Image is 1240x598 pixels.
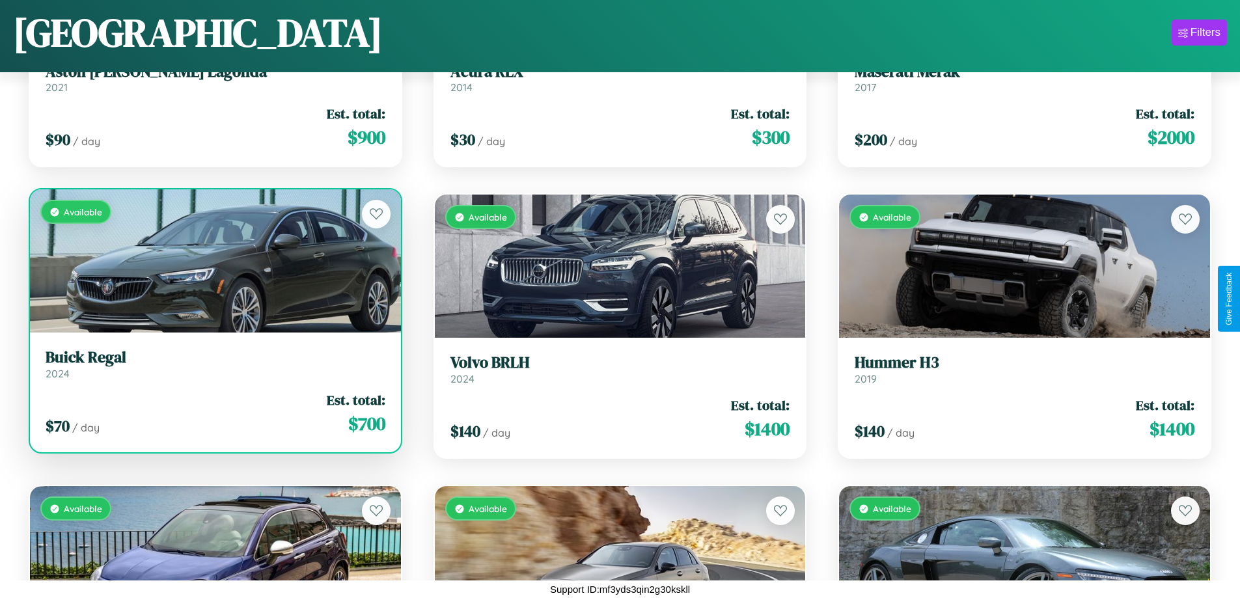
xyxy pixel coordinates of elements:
[348,411,385,437] span: $ 700
[1172,20,1227,46] button: Filters
[327,390,385,409] span: Est. total:
[469,503,507,514] span: Available
[887,426,915,439] span: / day
[450,353,790,372] h3: Volvo BRLH
[855,62,1194,94] a: Maserati Merak2017
[72,421,100,434] span: / day
[1191,26,1220,39] div: Filters
[478,135,505,148] span: / day
[731,396,790,415] span: Est. total:
[450,420,480,442] span: $ 140
[483,426,510,439] span: / day
[13,6,383,59] h1: [GEOGRAPHIC_DATA]
[73,135,100,148] span: / day
[450,81,473,94] span: 2014
[348,124,385,150] span: $ 900
[327,104,385,123] span: Est. total:
[450,62,790,94] a: Acura RLX2014
[855,353,1194,372] h3: Hummer H3
[46,81,68,94] span: 2021
[64,503,102,514] span: Available
[1224,273,1233,325] div: Give Feedback
[731,104,790,123] span: Est. total:
[873,211,911,223] span: Available
[855,372,877,385] span: 2019
[450,372,475,385] span: 2024
[1136,104,1194,123] span: Est. total:
[46,62,385,94] a: Aston [PERSON_NAME] Lagonda2021
[450,129,475,150] span: $ 30
[752,124,790,150] span: $ 300
[855,129,887,150] span: $ 200
[46,348,385,380] a: Buick Regal2024
[855,353,1194,385] a: Hummer H32019
[64,206,102,217] span: Available
[46,348,385,367] h3: Buick Regal
[855,420,885,442] span: $ 140
[46,415,70,437] span: $ 70
[745,416,790,442] span: $ 1400
[1150,416,1194,442] span: $ 1400
[450,353,790,385] a: Volvo BRLH2024
[890,135,917,148] span: / day
[46,129,70,150] span: $ 90
[469,211,507,223] span: Available
[46,367,70,380] span: 2024
[873,503,911,514] span: Available
[1148,124,1194,150] span: $ 2000
[1136,396,1194,415] span: Est. total:
[46,62,385,81] h3: Aston [PERSON_NAME] Lagonda
[550,580,690,598] p: Support ID: mf3yds3qin2g30kskll
[855,81,876,94] span: 2017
